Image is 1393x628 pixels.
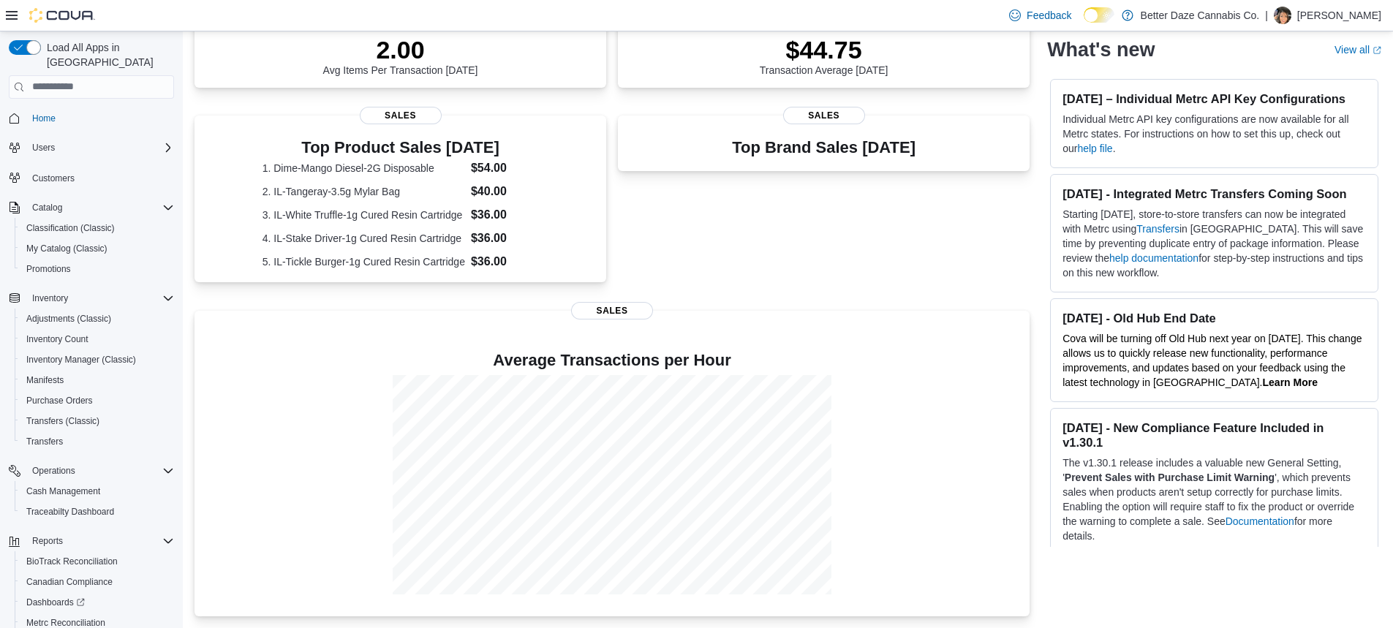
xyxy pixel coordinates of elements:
[20,433,69,450] a: Transfers
[26,170,80,187] a: Customers
[20,503,174,521] span: Traceabilty Dashboard
[1062,112,1366,156] p: Individual Metrc API key configurations are now available for all Metrc states. For instructions ...
[26,395,93,406] span: Purchase Orders
[15,259,180,279] button: Promotions
[20,310,174,328] span: Adjustments (Classic)
[15,218,180,238] button: Classification (Classic)
[26,199,174,216] span: Catalog
[20,412,174,430] span: Transfers (Classic)
[26,290,174,307] span: Inventory
[1062,455,1366,543] p: The v1.30.1 release includes a valuable new General Setting, ' ', which prevents sales when produ...
[32,465,75,477] span: Operations
[471,159,538,177] dd: $54.00
[15,238,180,259] button: My Catalog (Classic)
[26,354,136,366] span: Inventory Manager (Classic)
[32,113,56,124] span: Home
[1226,515,1294,527] a: Documentation
[1136,223,1179,235] a: Transfers
[20,371,69,389] a: Manifests
[263,184,465,199] dt: 2. IL-Tangeray-3.5g Mylar Bag
[15,572,180,592] button: Canadian Compliance
[26,597,85,608] span: Dashboards
[32,202,62,213] span: Catalog
[26,199,68,216] button: Catalog
[26,333,88,345] span: Inventory Count
[26,556,118,567] span: BioTrack Reconciliation
[26,222,115,234] span: Classification (Classic)
[20,310,117,328] a: Adjustments (Classic)
[20,503,120,521] a: Traceabilty Dashboard
[32,535,63,547] span: Reports
[20,351,174,368] span: Inventory Manager (Classic)
[20,433,174,450] span: Transfers
[15,431,180,452] button: Transfers
[1003,1,1077,30] a: Feedback
[1265,7,1268,24] p: |
[1141,7,1260,24] p: Better Daze Cannabis Co.
[15,411,180,431] button: Transfers (Classic)
[26,168,174,186] span: Customers
[20,553,174,570] span: BioTrack Reconciliation
[15,370,180,390] button: Manifests
[26,290,74,307] button: Inventory
[26,462,81,480] button: Operations
[20,240,113,257] a: My Catalog (Classic)
[15,502,180,522] button: Traceabilty Dashboard
[1335,44,1381,56] a: View allExternal link
[15,390,180,411] button: Purchase Orders
[26,506,114,518] span: Traceabilty Dashboard
[323,35,478,64] p: 2.00
[15,329,180,349] button: Inventory Count
[1062,333,1362,388] span: Cova will be turning off Old Hub next year on [DATE]. This change allows us to quickly release ne...
[26,313,111,325] span: Adjustments (Classic)
[15,309,180,329] button: Adjustments (Classic)
[20,412,105,430] a: Transfers (Classic)
[26,462,174,480] span: Operations
[263,231,465,246] dt: 4. IL-Stake Driver-1g Cured Resin Cartridge
[571,302,653,319] span: Sales
[1062,186,1366,201] h3: [DATE] - Integrated Metrc Transfers Coming Soon
[26,532,174,550] span: Reports
[263,139,539,156] h3: Top Product Sales [DATE]
[3,197,180,218] button: Catalog
[20,260,174,278] span: Promotions
[206,352,1018,369] h4: Average Transactions per Hour
[20,392,99,409] a: Purchase Orders
[1077,143,1112,154] a: help file
[3,167,180,188] button: Customers
[15,551,180,572] button: BioTrack Reconciliation
[263,254,465,269] dt: 5. IL-Tickle Burger-1g Cured Resin Cartridge
[20,573,118,591] a: Canadian Compliance
[26,109,174,127] span: Home
[760,35,888,76] div: Transaction Average [DATE]
[20,392,174,409] span: Purchase Orders
[263,208,465,222] dt: 3. IL-White Truffle-1g Cured Resin Cartridge
[263,161,465,175] dt: 1. Dime-Mango Diesel-2G Disposable
[1062,207,1366,280] p: Starting [DATE], store-to-store transfers can now be integrated with Metrc using in [GEOGRAPHIC_D...
[26,576,113,588] span: Canadian Compliance
[29,8,95,23] img: Cova
[15,349,180,370] button: Inventory Manager (Classic)
[783,107,865,124] span: Sales
[471,253,538,271] dd: $36.00
[20,553,124,570] a: BioTrack Reconciliation
[20,573,174,591] span: Canadian Compliance
[32,292,68,304] span: Inventory
[41,40,174,69] span: Load All Apps in [GEOGRAPHIC_DATA]
[26,532,69,550] button: Reports
[26,139,174,156] span: Users
[1047,38,1155,61] h2: What's new
[1109,252,1198,264] a: help documentation
[26,110,61,127] a: Home
[32,142,55,154] span: Users
[1062,91,1366,106] h3: [DATE] – Individual Metrc API Key Configurations
[1027,8,1071,23] span: Feedback
[20,260,77,278] a: Promotions
[1065,472,1275,483] strong: Prevent Sales with Purchase Limit Warning
[20,371,174,389] span: Manifests
[1263,377,1318,388] a: Learn More
[20,483,174,500] span: Cash Management
[323,35,478,76] div: Avg Items Per Transaction [DATE]
[20,594,174,611] span: Dashboards
[20,330,94,348] a: Inventory Count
